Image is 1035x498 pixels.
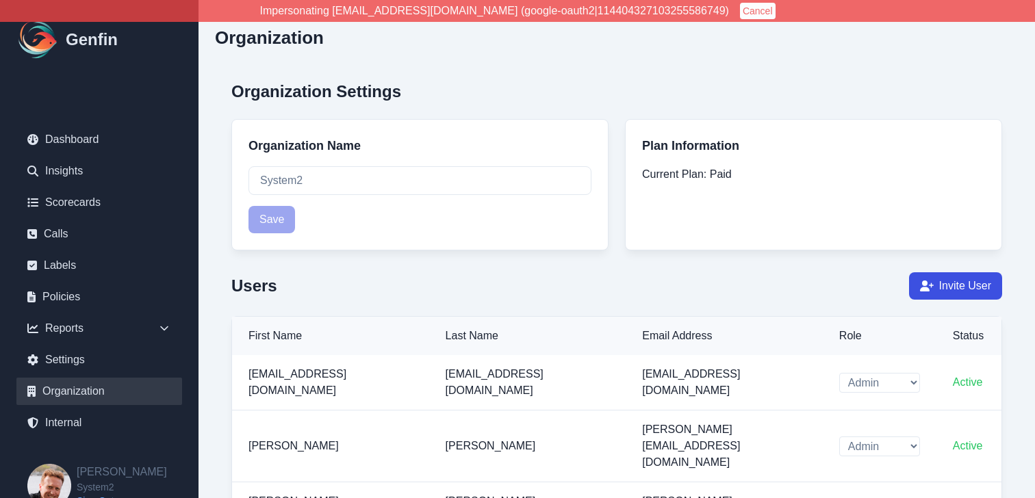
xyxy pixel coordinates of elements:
a: Policies [16,283,182,311]
button: Invite User [909,272,1002,300]
span: Current Plan: [642,168,706,180]
img: Logo [16,18,60,62]
h2: Users [231,275,277,297]
input: Enter your organization name [248,166,591,195]
th: Last Name [429,317,626,355]
a: Dashboard [16,126,182,153]
p: Paid [642,166,985,183]
span: [PERSON_NAME] [446,440,536,451]
span: [EMAIL_ADDRESS][DOMAIN_NAME] [446,368,544,396]
a: Organization [16,378,182,405]
a: Calls [16,220,182,248]
span: [PERSON_NAME] [248,440,339,451]
span: System2 [77,480,167,494]
a: Internal [16,409,182,436]
th: First Name [232,317,429,355]
th: Status [936,317,1001,355]
button: Cancel [740,3,776,19]
button: Save [248,206,295,233]
th: Email Address [626,317,823,355]
h2: Organization Settings [231,81,1002,103]
th: Role [823,317,936,355]
a: Settings [16,346,182,373]
div: Reports [16,315,182,342]
span: [EMAIL_ADDRESS][DOMAIN_NAME] [642,368,740,396]
h2: [PERSON_NAME] [77,464,167,480]
a: Scorecards [16,189,182,216]
h2: Organization [215,27,324,48]
a: Insights [16,157,182,185]
h1: Genfin [66,29,118,51]
span: [EMAIL_ADDRESS][DOMAIN_NAME] [248,368,346,396]
h3: Plan Information [642,136,985,155]
span: [PERSON_NAME][EMAIL_ADDRESS][DOMAIN_NAME] [642,423,740,468]
h3: Organization Name [248,136,591,155]
span: Active [953,440,983,451]
a: Labels [16,252,182,279]
span: Active [953,376,983,388]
